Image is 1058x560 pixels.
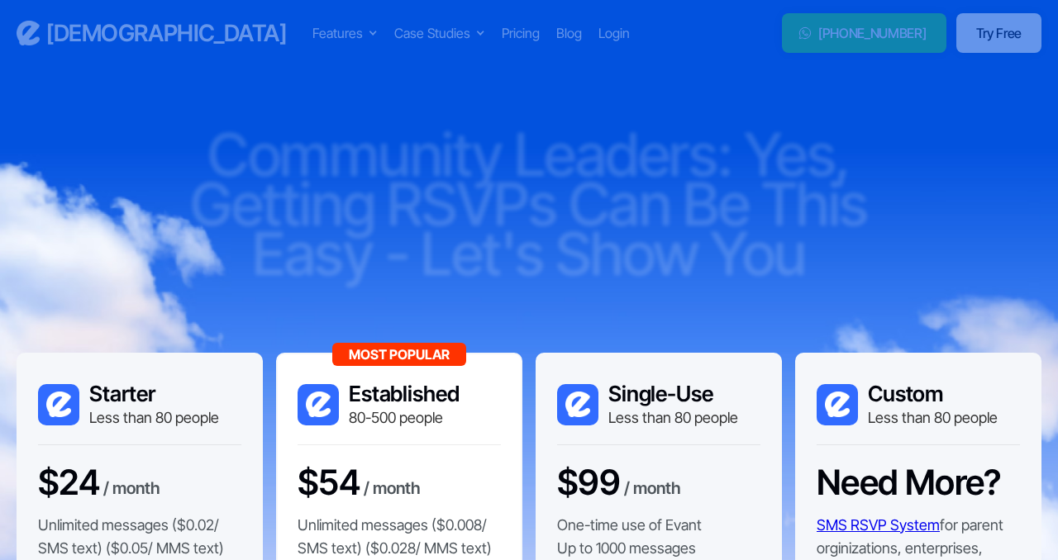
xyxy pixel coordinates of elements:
h3: $54 [298,462,360,503]
div: / month [624,476,681,504]
a: Login [598,23,630,43]
h3: Starter [89,381,219,407]
div: Features [312,23,363,43]
h3: [DEMOGRAPHIC_DATA] [46,19,286,48]
p: Unlimited messages ($0.008/ SMS text) ($0.028/ MMS text) [298,514,501,560]
a: Blog [556,23,582,43]
div: Case Studies [394,23,485,43]
a: Pricing [502,23,540,43]
div: Less than 80 people [868,407,998,428]
a: home [17,19,286,48]
h3: $99 [557,462,620,503]
div: / month [364,476,421,504]
div: Features [312,23,378,43]
a: [PHONE_NUMBER] [782,13,946,53]
h3: Custom [868,381,998,407]
p: Unlimited messages ($0.02/ SMS text) ($0.05/ MMS text) [38,514,241,560]
h3: Single-Use [608,381,738,407]
div: Less than 80 people [89,407,219,428]
div: Most Popular [332,343,466,366]
div: Less than 80 people [608,407,738,428]
h3: Need More? [817,462,1001,503]
div: [PHONE_NUMBER] [818,23,927,43]
div: Case Studies [394,23,470,43]
a: SMS RSVP System [817,516,940,534]
h3: Established [349,381,460,407]
h1: Community Leaders: Yes, Getting RSVPs Can Be This Easy - Let's Show You [132,130,926,278]
h3: $24 [38,462,99,503]
a: Try Free [956,13,1041,53]
div: 80-500 people [349,407,460,428]
div: / month [103,476,160,504]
